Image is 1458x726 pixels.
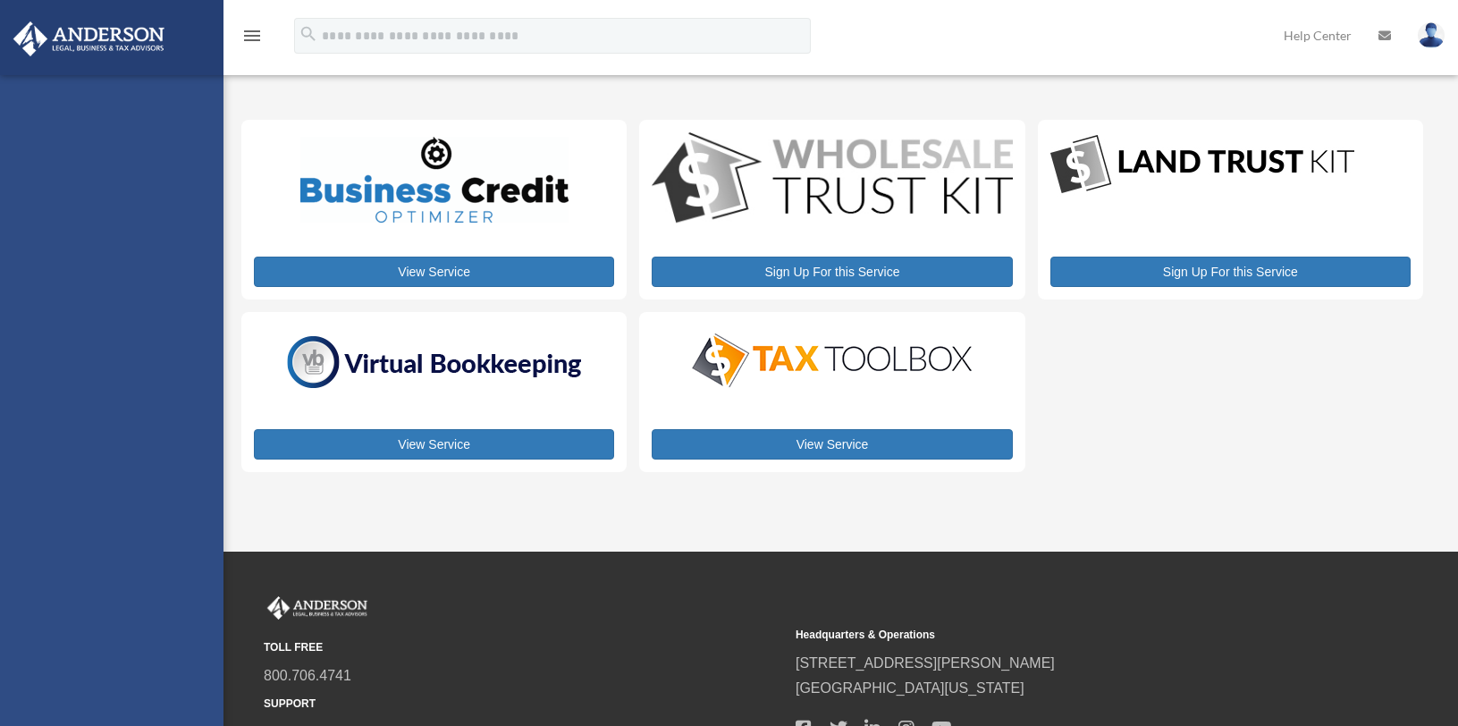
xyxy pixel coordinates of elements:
img: Anderson Advisors Platinum Portal [264,596,371,620]
a: Sign Up For this Service [652,257,1012,287]
small: SUPPORT [264,695,783,713]
i: menu [241,25,263,46]
small: TOLL FREE [264,638,783,657]
a: Sign Up For this Service [1050,257,1411,287]
img: Anderson Advisors Platinum Portal [8,21,170,56]
small: Headquarters & Operations [796,626,1315,645]
a: View Service [254,429,614,460]
a: View Service [254,257,614,287]
a: menu [241,31,263,46]
a: View Service [652,429,1012,460]
img: User Pic [1418,22,1445,48]
a: [STREET_ADDRESS][PERSON_NAME] [796,655,1055,671]
a: 800.706.4741 [264,668,351,683]
img: LandTrust_lgo-1.jpg [1050,132,1354,198]
img: WS-Trust-Kit-lgo-1.jpg [652,132,1012,228]
a: [GEOGRAPHIC_DATA][US_STATE] [796,680,1024,696]
i: search [299,24,318,44]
